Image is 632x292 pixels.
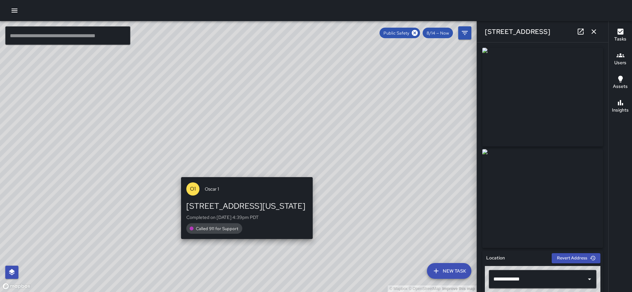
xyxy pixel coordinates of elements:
[585,275,594,284] button: Open
[181,177,313,239] button: O1Oscar 1[STREET_ADDRESS][US_STATE]Completed on [DATE] 4:39pm PDTCalled 911 for Support
[458,26,471,40] button: Filters
[205,186,307,192] span: Oscar 1
[427,263,471,279] button: New Task
[423,30,453,36] span: 8/14 — Now
[614,36,626,43] h6: Tasks
[486,254,505,262] h6: Location
[485,26,550,37] h6: [STREET_ADDRESS]
[186,214,307,221] p: Completed on [DATE] 4:39pm PDT
[380,28,420,38] div: Public Safety
[609,24,632,47] button: Tasks
[609,47,632,71] button: Users
[614,59,626,66] h6: Users
[482,149,603,248] img: request_images%2Fd3f2a140-7955-11f0-ac06-55e6b4181a4a
[612,107,629,114] h6: Insights
[190,185,196,193] p: O1
[609,71,632,95] button: Assets
[552,253,600,263] button: Revert Address
[482,48,603,146] img: request_images%2Fd2710a50-7955-11f0-ac06-55e6b4181a4a
[186,201,307,211] div: [STREET_ADDRESS][US_STATE]
[380,30,413,36] span: Public Safety
[609,95,632,119] button: Insights
[613,83,628,90] h6: Assets
[192,226,242,231] span: Called 911 for Support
